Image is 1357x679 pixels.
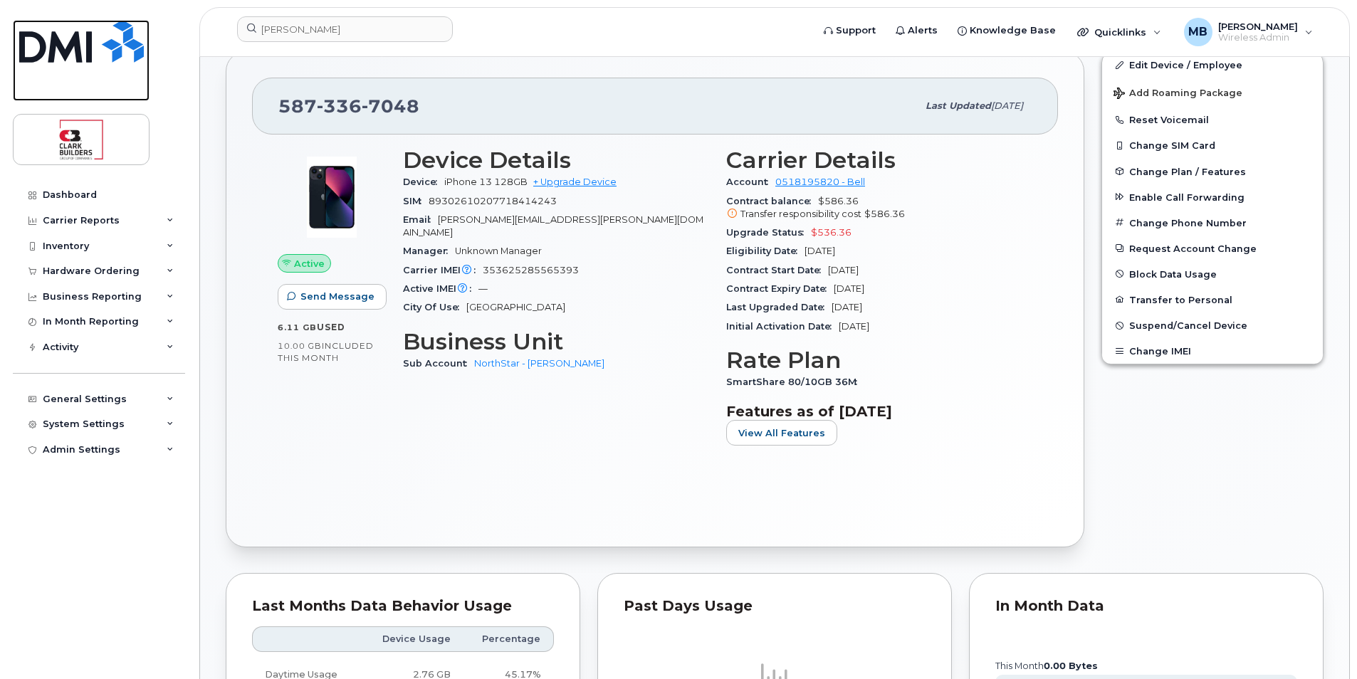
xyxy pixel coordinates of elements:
[1102,107,1323,132] button: Reset Voicemail
[740,209,861,219] span: Transfer responsibility cost
[726,177,775,187] span: Account
[624,599,926,614] div: Past Days Usage
[1102,184,1323,210] button: Enable Call Forwarding
[726,227,811,238] span: Upgrade Status
[726,420,837,446] button: View All Features
[970,23,1056,38] span: Knowledge Base
[317,95,362,117] span: 336
[1174,18,1323,46] div: Matthew Buttrey
[836,23,876,38] span: Support
[237,16,453,42] input: Find something...
[726,321,839,332] span: Initial Activation Date
[1102,132,1323,158] button: Change SIM Card
[1129,166,1246,177] span: Change Plan / Features
[362,95,419,117] span: 7048
[832,302,862,312] span: [DATE]
[726,196,1032,221] span: $586.36
[403,329,709,354] h3: Business Unit
[1102,159,1323,184] button: Change Plan / Features
[726,147,1032,173] h3: Carrier Details
[726,196,818,206] span: Contract balance
[455,246,542,256] span: Unknown Manager
[886,16,948,45] a: Alerts
[726,265,828,275] span: Contract Start Date
[834,283,864,294] span: [DATE]
[948,16,1066,45] a: Knowledge Base
[726,347,1032,373] h3: Rate Plan
[463,626,554,652] th: Percentage
[995,599,1297,614] div: In Month Data
[300,290,374,303] span: Send Message
[1218,32,1298,43] span: Wireless Admin
[403,214,703,238] span: [PERSON_NAME][EMAIL_ADDRESS][PERSON_NAME][DOMAIN_NAME]
[1218,21,1298,32] span: [PERSON_NAME]
[363,626,463,652] th: Device Usage
[474,358,604,369] a: NorthStar - [PERSON_NAME]
[926,100,991,111] span: Last updated
[294,257,325,270] span: Active
[1102,287,1323,312] button: Transfer to Personal
[403,147,709,173] h3: Device Details
[908,23,938,38] span: Alerts
[278,341,322,351] span: 10.00 GB
[1129,320,1247,331] span: Suspend/Cancel Device
[839,321,869,332] span: [DATE]
[289,154,374,240] img: image20231002-3703462-1ig824h.jpeg
[403,246,455,256] span: Manager
[429,196,557,206] span: 89302610207718414243
[278,322,317,332] span: 6.11 GB
[478,283,488,294] span: —
[278,95,419,117] span: 587
[278,340,374,364] span: included this month
[403,265,483,275] span: Carrier IMEI
[726,403,1032,420] h3: Features as of [DATE]
[775,177,865,187] a: 0518195820 - Bell
[483,265,579,275] span: 353625285565393
[466,302,565,312] span: [GEOGRAPHIC_DATA]
[278,284,387,310] button: Send Message
[726,302,832,312] span: Last Upgraded Date
[726,377,864,387] span: SmartShare 80/10GB 36M
[1295,617,1346,668] iframe: Messenger Launcher
[1102,78,1323,107] button: Add Roaming Package
[403,196,429,206] span: SIM
[1114,88,1242,101] span: Add Roaming Package
[1102,236,1323,261] button: Request Account Change
[991,100,1023,111] span: [DATE]
[403,358,474,369] span: Sub Account
[317,322,345,332] span: used
[403,214,438,225] span: Email
[403,302,466,312] span: City Of Use
[995,660,1098,671] text: this month
[533,177,617,187] a: + Upgrade Device
[811,227,852,238] span: $536.36
[444,177,528,187] span: iPhone 13 128GB
[726,283,834,294] span: Contract Expiry Date
[1044,660,1098,671] tspan: 0.00 Bytes
[403,177,444,187] span: Device
[1102,261,1323,287] button: Block Data Usage
[1094,26,1146,38] span: Quicklinks
[1129,191,1245,202] span: Enable Call Forwarding
[814,16,886,45] a: Support
[864,209,905,219] span: $586.36
[1102,52,1323,78] a: Edit Device / Employee
[1067,18,1171,46] div: Quicklinks
[1102,210,1323,236] button: Change Phone Number
[1102,338,1323,364] button: Change IMEI
[828,265,859,275] span: [DATE]
[252,599,554,614] div: Last Months Data Behavior Usage
[1102,312,1323,338] button: Suspend/Cancel Device
[805,246,835,256] span: [DATE]
[738,426,825,440] span: View All Features
[726,246,805,256] span: Eligibility Date
[1188,23,1207,41] span: MB
[403,283,478,294] span: Active IMEI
